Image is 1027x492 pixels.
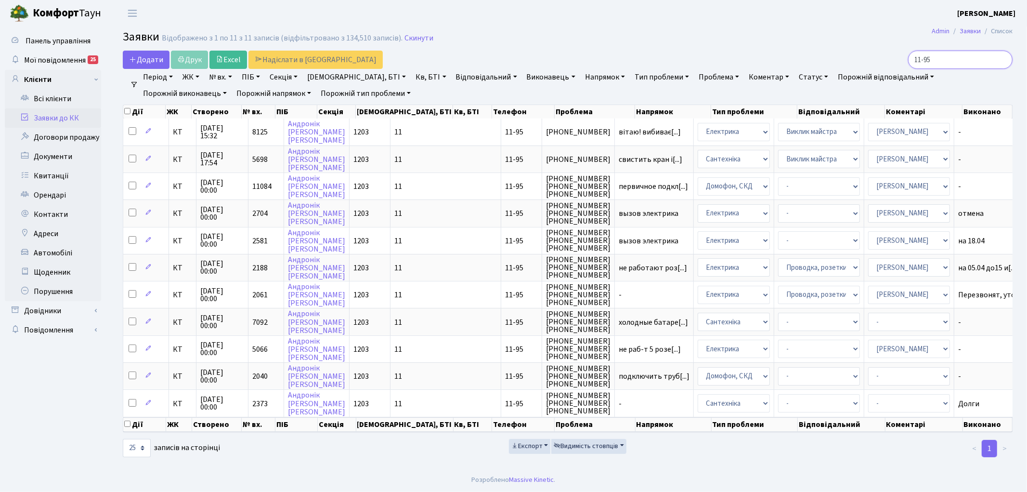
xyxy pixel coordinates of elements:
[252,127,268,137] span: 8125
[356,105,453,119] th: [DEMOGRAPHIC_DATA], БТІ
[288,363,345,390] a: Андронік[PERSON_NAME][PERSON_NAME]
[619,400,689,408] span: -
[695,69,743,85] a: Проблема
[885,417,963,432] th: Коментарі
[252,181,272,192] span: 11084
[960,26,981,36] a: Заявки
[288,146,345,173] a: Андронік[PERSON_NAME][PERSON_NAME]
[958,210,1025,217] span: отмена
[546,392,611,415] span: [PHONE_NUMBER] [PHONE_NUMBER] [PHONE_NUMBER]
[619,154,682,165] span: свистить кран і[...]
[356,417,454,432] th: [DEMOGRAPHIC_DATA], БТІ
[200,260,244,275] span: [DATE] 00:00
[958,319,1025,326] span: -
[394,236,402,246] span: 11
[885,105,962,119] th: Коментарі
[179,69,203,85] a: ЖК
[317,105,356,119] th: Секція
[200,179,244,194] span: [DATE] 00:00
[129,54,163,65] span: Додати
[123,439,220,457] label: записів на сторінці
[797,105,885,119] th: Відповідальний
[353,263,369,273] span: 1203
[394,127,402,137] span: 11
[252,317,268,328] span: 7092
[5,31,101,51] a: Панель управління
[619,237,689,245] span: вызов электрика
[554,441,618,451] span: Видимість стовпців
[252,344,268,355] span: 5066
[120,5,144,21] button: Переключити навігацію
[958,156,1025,163] span: -
[5,108,101,128] a: Заявки до КК
[505,263,523,273] span: 11-95
[166,417,192,432] th: ЖК
[834,69,938,85] a: Порожній відповідальний
[712,417,798,432] th: Тип проблеми
[252,154,268,165] span: 5698
[958,400,1025,408] span: Долги
[546,175,611,198] span: [PHONE_NUMBER] [PHONE_NUMBER] [PHONE_NUMBER]
[546,365,611,388] span: [PHONE_NUMBER] [PHONE_NUMBER] [PHONE_NUMBER]
[404,34,433,43] a: Скинути
[266,69,301,85] a: Секція
[619,291,689,299] span: -
[33,5,101,22] span: Таун
[505,290,523,300] span: 11-95
[353,290,369,300] span: 1203
[631,69,693,85] a: Тип проблеми
[546,156,611,163] span: [PHONE_NUMBER]
[303,69,410,85] a: [DEMOGRAPHIC_DATA], БТІ
[288,227,345,254] a: Андронік[PERSON_NAME][PERSON_NAME]
[288,309,345,336] a: Андронік[PERSON_NAME][PERSON_NAME]
[5,166,101,186] a: Квитанції
[453,105,492,119] th: Кв, БТІ
[551,439,626,454] button: Видимість стовпців
[5,147,101,166] a: Документи
[252,208,268,219] span: 2704
[546,128,611,136] span: [PHONE_NUMBER]
[5,282,101,301] a: Порушення
[24,55,86,66] span: Мої повідомлення
[288,200,345,227] a: Андронік[PERSON_NAME][PERSON_NAME]
[123,105,166,119] th: Дії
[555,417,635,432] th: Проблема
[173,319,192,326] span: КТ
[200,287,244,303] span: [DATE] 00:00
[982,440,997,457] a: 1
[505,399,523,409] span: 11-95
[173,346,192,353] span: КТ
[745,69,793,85] a: Коментар
[509,475,554,485] a: Massive Kinetic
[505,344,523,355] span: 11-95
[242,417,276,432] th: № вх.
[546,283,611,306] span: [PHONE_NUMBER] [PHONE_NUMBER] [PHONE_NUMBER]
[353,399,369,409] span: 1203
[5,301,101,320] a: Довідники
[5,128,101,147] a: Договори продажу
[123,28,159,45] span: Заявки
[200,124,244,140] span: [DATE] 15:32
[173,128,192,136] span: КТ
[5,89,101,108] a: Всі клієнти
[5,320,101,340] a: Повідомлення
[394,399,402,409] span: 11
[200,369,244,384] span: [DATE] 00:00
[200,151,244,167] span: [DATE] 17:54
[509,439,551,454] button: Експорт
[581,69,629,85] a: Напрямок
[619,371,689,382] span: подключить труб[...]
[505,127,523,137] span: 11-95
[917,21,1027,41] nav: breadcrumb
[173,183,192,190] span: КТ
[5,186,101,205] a: Орендарі
[511,441,543,451] span: Експорт
[958,372,1025,380] span: -
[353,344,369,355] span: 1203
[958,346,1025,353] span: -
[505,371,523,382] span: 11-95
[88,55,98,64] div: 25
[139,69,177,85] a: Період
[957,8,1015,19] a: [PERSON_NAME]
[958,128,1025,136] span: -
